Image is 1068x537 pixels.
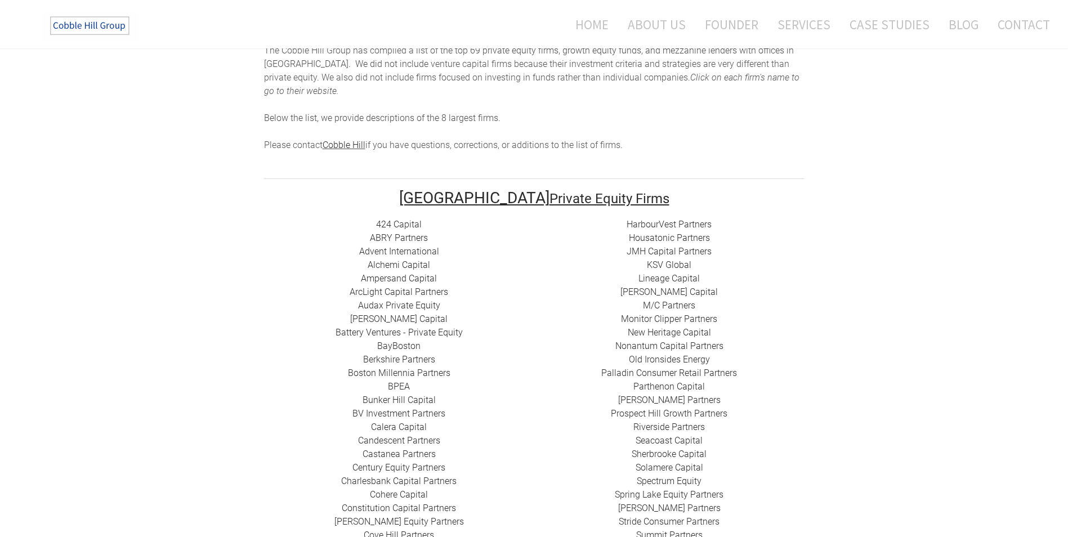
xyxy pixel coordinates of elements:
[363,354,435,365] a: Berkshire Partners
[619,10,694,39] a: About Us
[647,259,691,270] a: ​KSV Global
[621,314,717,324] a: ​Monitor Clipper Partners
[359,246,439,257] a: Advent International
[696,10,767,39] a: Founder
[399,189,549,207] font: [GEOGRAPHIC_DATA]
[611,408,727,419] a: Prospect Hill Growth Partners
[358,435,440,446] a: Candescent Partners
[336,327,463,338] a: Battery Ventures - Private Equity
[388,381,410,392] a: BPEA
[264,140,623,150] span: Please contact if you have questions, corrections, or additions to the list of firms.
[619,516,720,527] a: Stride Consumer Partners
[628,327,711,338] a: New Heritage Capital
[636,462,703,473] a: Solamere Capital
[638,273,700,284] a: Lineage Capital
[348,368,450,378] a: Boston Millennia Partners
[363,395,436,405] a: ​Bunker Hill Capital
[363,449,436,459] a: ​Castanea Partners
[342,503,456,513] a: Constitution Capital Partners
[629,232,710,243] a: Housatonic Partners
[376,219,422,230] a: 424 Capital
[618,395,721,405] a: ​[PERSON_NAME] Partners
[334,516,464,527] a: ​[PERSON_NAME] Equity Partners
[633,422,705,432] a: Riverside Partners
[341,476,457,486] a: Charlesbank Capital Partners
[615,489,723,500] a: Spring Lake Equity Partners
[601,368,737,378] a: Palladin Consumer Retail Partners
[361,273,437,284] a: ​Ampersand Capital
[632,449,707,459] a: ​Sherbrooke Capital​
[841,10,938,39] a: Case Studies
[368,259,430,270] a: Alchemi Capital
[43,12,138,40] img: The Cobble Hill Group LLC
[264,59,789,83] span: enture capital firms because their investment criteria and strategies are very different than pri...
[370,232,428,243] a: ​ABRY Partners
[352,462,445,473] a: ​Century Equity Partners
[629,354,710,365] a: ​Old Ironsides Energy
[633,381,705,392] a: ​Parthenon Capital
[636,435,703,446] a: Seacoast Capital
[264,72,799,96] em: Click on each firm's name to go to their website.
[350,287,448,297] a: ​ArcLight Capital Partners
[558,10,617,39] a: Home
[627,246,712,257] a: ​JMH Capital Partners
[627,219,712,230] a: HarbourVest Partners
[615,341,723,351] a: Nonantum Capital Partners
[620,287,718,297] a: [PERSON_NAME] Capital
[377,341,421,351] a: BayBoston
[371,422,427,432] a: Calera Capital
[350,314,448,324] a: [PERSON_NAME] Capital
[264,44,805,152] div: he top 69 private equity firms, growth equity funds, and mezzanine lenders with offices in [GEOGR...
[370,489,428,500] a: Cohere Capital
[637,476,701,486] a: Spectrum Equity
[989,10,1050,39] a: Contact
[643,300,695,311] a: ​M/C Partners
[352,408,445,419] a: BV Investment Partners
[323,140,365,150] a: Cobble Hill
[769,10,839,39] a: Services
[264,45,443,56] span: The Cobble Hill Group has compiled a list of t
[618,503,721,513] a: [PERSON_NAME] Partners
[358,300,440,311] a: Audax Private Equity
[940,10,987,39] a: Blog
[549,191,669,207] font: Private Equity Firms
